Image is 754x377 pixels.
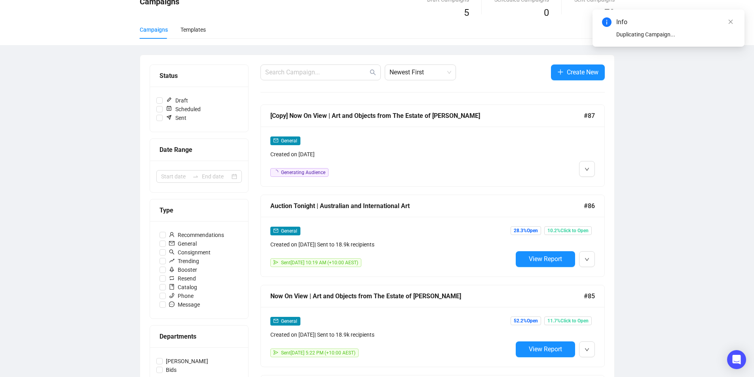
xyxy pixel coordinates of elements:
div: Type [160,205,239,215]
span: phone [169,293,175,298]
span: Sent [DATE] 10:19 AM (+10:00 AEST) [281,260,358,265]
span: book [169,284,175,290]
span: search [169,249,175,255]
div: Created on [DATE] | Sent to 18.9k recipients [270,240,513,249]
span: mail [273,318,278,323]
button: Create New [551,64,605,80]
span: 5 [464,7,469,18]
span: Resend [166,274,199,283]
span: down [585,167,589,172]
span: 79 [604,7,615,18]
span: General [281,138,297,144]
span: swap-right [192,173,199,180]
span: #85 [584,291,595,301]
span: Generating Audience [281,170,325,175]
span: #87 [584,111,595,121]
span: 52.2% Open [511,316,541,325]
button: View Report [516,341,575,357]
div: Campaigns [140,25,168,34]
span: Trending [166,257,202,265]
div: Templates [180,25,206,34]
div: Info [616,17,735,27]
span: Scheduled [163,105,204,114]
input: Search Campaign... [265,68,368,77]
span: message [169,301,175,307]
a: Now On View | Art and Objects from The Estate of [PERSON_NAME]#85mailGeneralCreated on [DATE]| Se... [260,285,605,367]
span: Message [166,300,203,309]
div: Date Range [160,145,239,155]
span: Newest First [389,65,451,80]
span: Phone [166,292,197,300]
span: close [728,19,733,25]
span: mail [169,241,175,246]
span: Catalog [166,283,200,292]
span: send [273,260,278,265]
span: down [585,347,589,352]
span: 10.2% Click to Open [544,226,592,235]
span: Recommendations [166,231,227,239]
span: search [370,69,376,76]
span: 28.3% Open [511,226,541,235]
span: Sent [DATE] 5:22 PM (+10:00 AEST) [281,350,355,356]
input: End date [202,172,230,181]
span: #86 [584,201,595,211]
span: General [166,239,200,248]
span: mail [273,138,278,143]
span: Sent [163,114,190,122]
span: [PERSON_NAME] [163,357,211,366]
span: user [169,232,175,237]
div: Created on [DATE] | Sent to 18.9k recipients [270,330,513,339]
span: View Report [529,255,562,263]
span: info-circle [602,17,612,27]
span: to [192,173,199,180]
span: 11.7% Click to Open [544,316,592,325]
button: View Report [516,251,575,267]
input: Start date [161,172,189,181]
span: Create New [567,67,598,77]
span: 0 [544,7,549,18]
span: send [273,350,278,355]
span: plus [557,69,564,75]
span: retweet [169,275,175,281]
div: Now On View | Art and Objects from The Estate of [PERSON_NAME] [270,291,584,301]
div: Open Intercom Messenger [727,350,746,369]
div: Auction Tonight | Australian and International Art [270,201,584,211]
span: General [281,318,297,324]
span: Draft [163,96,191,105]
span: rocket [169,267,175,272]
div: [Copy] Now On View | Art and Objects from The Estate of [PERSON_NAME] [270,111,584,121]
span: View Report [529,345,562,353]
span: Booster [166,265,200,274]
a: [Copy] Now On View | Art and Objects from The Estate of [PERSON_NAME]#87mailGeneralCreated on [DA... [260,104,605,187]
span: mail [273,228,278,233]
span: down [585,257,589,262]
div: Departments [160,332,239,341]
div: Status [160,71,239,81]
a: Auction Tonight | Australian and International Art#86mailGeneralCreated on [DATE]| Sent to 18.9k ... [260,195,605,277]
div: Duplicating Campaign... [616,30,735,39]
div: Created on [DATE] [270,150,513,159]
span: Bids [163,366,180,374]
span: General [281,228,297,234]
span: loading [272,169,279,176]
span: rise [169,258,175,263]
span: Consignment [166,248,214,257]
a: Close [726,17,735,26]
